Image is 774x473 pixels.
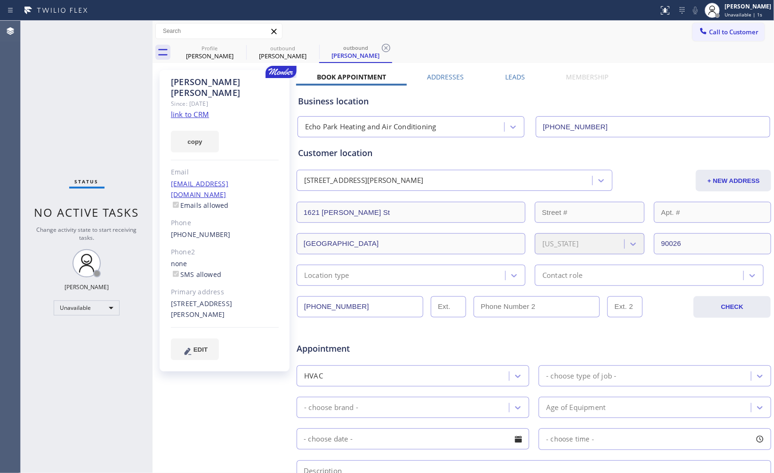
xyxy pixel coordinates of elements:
div: Customer location [298,147,770,159]
div: Since: [DATE] [171,98,279,109]
div: [PERSON_NAME] [174,52,245,60]
span: No active tasks [34,205,139,220]
div: [PERSON_NAME] [64,283,109,291]
input: - choose date - [297,428,529,449]
input: Phone Number 2 [474,296,600,317]
input: Street # [535,202,645,223]
div: [STREET_ADDRESS][PERSON_NAME] [171,299,279,320]
div: Age of Equipment [546,402,605,413]
div: Business location [298,95,770,108]
button: CHECK [693,296,771,318]
span: Call to Customer [709,28,758,36]
span: Status [75,178,99,185]
div: HVAC [304,371,323,381]
input: SMS allowed [173,271,179,277]
div: - choose brand - [304,402,358,413]
input: Apt. # [654,202,771,223]
span: Unavailable | 1s [725,11,762,18]
button: EDIT [171,339,219,360]
div: Phone [171,218,279,229]
label: Membership [566,72,609,81]
label: SMS allowed [171,270,221,279]
div: Phone2 [171,247,279,258]
span: EDIT [193,346,208,353]
div: outbound [247,45,318,52]
button: + NEW ADDRESS [696,170,771,191]
div: [PERSON_NAME] [725,2,771,10]
div: - choose type of job - [546,371,616,381]
input: Phone Number [536,116,770,137]
div: Nancy Dubinsky [174,42,245,63]
label: Addresses [427,72,464,81]
div: [STREET_ADDRESS][PERSON_NAME] [304,175,424,186]
div: Contact role [542,270,582,281]
div: Nancy Dubinsky [247,42,318,63]
input: Address [297,202,525,223]
label: Book Appointment [317,72,386,81]
div: [PERSON_NAME] [320,51,391,60]
input: Phone Number [297,296,423,317]
button: copy [171,131,219,152]
div: Email [171,167,279,178]
div: Echo Park Heating and Air Conditioning [305,122,436,133]
input: ZIP [654,233,771,254]
span: - choose time - [546,434,594,443]
label: Leads [505,72,525,81]
div: Location type [304,270,349,281]
input: Ext. 2 [607,296,643,317]
div: Primary address [171,287,279,298]
span: Change activity state to start receiving tasks. [37,226,137,242]
a: [PHONE_NUMBER] [171,230,231,239]
span: Appointment [297,342,453,355]
label: Emails allowed [171,201,229,210]
a: link to CRM [171,110,209,119]
div: [PERSON_NAME] [247,52,318,60]
button: Call to Customer [693,23,765,41]
div: outbound [320,44,391,51]
a: [EMAIL_ADDRESS][DOMAIN_NAME] [171,179,228,199]
div: Unavailable [54,300,120,315]
input: Ext. [431,296,466,317]
input: Emails allowed [173,202,179,208]
button: Mute [689,4,702,17]
div: none [171,259,279,280]
div: Profile [174,45,245,52]
input: City [297,233,525,254]
div: Nancy Dubinsky [320,42,391,62]
input: Search [156,24,282,39]
div: [PERSON_NAME] [PERSON_NAME] [171,77,279,98]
